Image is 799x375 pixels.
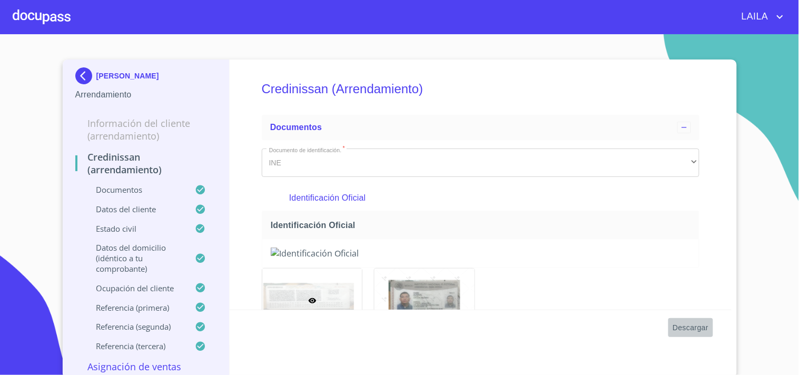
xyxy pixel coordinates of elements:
[289,192,672,204] p: Identificación Oficial
[75,341,195,351] p: Referencia (tercera)
[271,220,695,231] span: Identificación Oficial
[262,149,699,177] div: INE
[262,115,699,140] div: Documentos
[734,8,774,25] span: LAILA
[668,318,713,338] button: Descargar
[270,123,322,132] span: Documentos
[673,321,708,334] span: Descargar
[75,204,195,214] p: Datos del cliente
[96,72,159,80] p: [PERSON_NAME]
[75,67,217,88] div: [PERSON_NAME]
[75,67,96,84] img: Docupass spot blue
[75,242,195,274] p: Datos del domicilio (idéntico a tu comprobante)
[75,302,195,313] p: Referencia (primera)
[271,248,691,259] img: Identificación Oficial
[75,117,217,142] p: Información del cliente (Arrendamiento)
[75,184,195,195] p: Documentos
[374,269,475,332] img: Identificación Oficial
[75,283,195,293] p: Ocupación del Cliente
[734,8,786,25] button: account of current user
[75,321,195,332] p: Referencia (segunda)
[262,67,699,111] h5: Credinissan (Arrendamiento)
[75,88,217,101] p: Arrendamiento
[75,360,217,373] p: Asignación de Ventas
[75,151,217,176] p: Credinissan (Arrendamiento)
[75,223,195,234] p: Estado civil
